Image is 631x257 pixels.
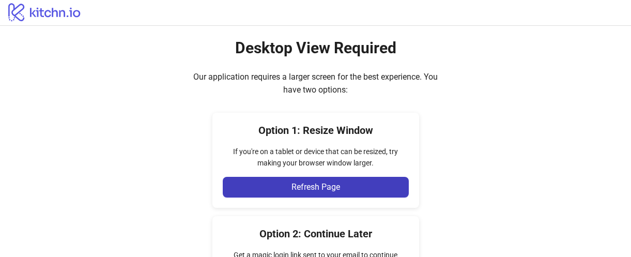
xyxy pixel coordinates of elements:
[187,70,445,96] div: Our application requires a larger screen for the best experience. You have two options:
[235,38,396,58] h2: Desktop View Required
[223,177,409,198] button: Refresh Page
[223,123,409,138] h4: Option 1: Resize Window
[223,146,409,169] div: If you're on a tablet or device that can be resized, try making your browser window larger.
[223,226,409,241] h4: Option 2: Continue Later
[291,183,340,192] span: Refresh Page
